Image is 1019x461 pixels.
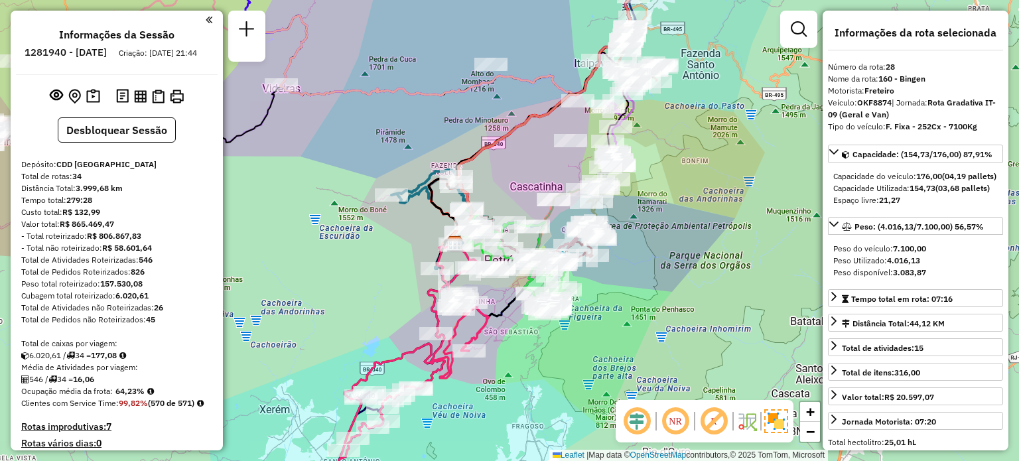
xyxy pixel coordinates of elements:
[828,387,1003,405] a: Valor total:R$ 20.597,07
[87,231,141,241] strong: R$ 806.867,83
[167,87,186,106] button: Imprimir Rotas
[764,409,788,433] img: Exibir/Ocultar setores
[21,194,212,206] div: Tempo total:
[21,352,29,360] i: Cubagem total roteirizado
[474,58,508,71] div: Atividade não roteirizada - HOTEL POUSADA DE ARARAS LTDA
[893,243,926,253] strong: 7.100,00
[857,98,892,107] strong: OKF8874
[828,61,1003,73] div: Número da rota:
[119,352,126,360] i: Meta Caixas/viagem: 163,31 Diferença: 13,77
[21,182,212,194] div: Distância Total:
[482,261,515,275] div: Atividade não roteirizada - GABRIELA BUTURINI
[21,290,212,302] div: Cubagem total roteirizado:
[21,170,212,182] div: Total de rotas:
[139,255,153,265] strong: 546
[21,421,212,432] h4: Rotas improdutivas:
[21,159,212,170] div: Depósito:
[60,219,114,229] strong: R$ 865.469,47
[149,87,167,106] button: Visualizar Romaneio
[554,250,571,267] img: 520 UDC Light Petropolis Centro
[76,183,123,193] strong: 3.999,68 km
[833,182,998,194] div: Capacidade Utilizada:
[828,363,1003,381] a: Total de itens:316,00
[698,405,730,437] span: Exibir rótulo
[852,149,992,159] span: Capacidade: (154,73/176,00) 87,91%
[113,86,131,107] button: Logs desbloquear sessão
[800,402,820,422] a: Zoom in
[566,183,599,196] div: Atividade não roteirizada - ELAINE DOS SANTOS GU
[828,436,1003,448] div: Total hectolitro:
[806,403,815,420] span: +
[73,374,94,384] strong: 16,06
[21,314,212,326] div: Total de Pedidos não Roteirizados:
[659,405,691,437] span: Ocultar NR
[828,289,1003,307] a: Tempo total em rota: 07:16
[914,343,923,353] strong: 15
[21,362,212,373] div: Média de Atividades por viagem:
[884,437,916,447] strong: 25,01 hL
[102,243,152,253] strong: R$ 58.601,64
[48,375,57,383] i: Total de rotas
[879,195,900,205] strong: 21,27
[833,267,998,279] div: Peso disponível:
[446,235,464,252] img: FAD CDD Petropolis
[25,46,107,58] h6: 1281940 - [DATE]
[935,183,990,193] strong: (03,68 pallets)
[119,398,148,408] strong: 99,82%
[21,398,119,408] span: Clientes com Service Time:
[621,405,653,437] span: Ocultar deslocamento
[147,387,154,395] em: Média calculada utilizando a maior ocupação (%Peso ou %Cubagem) de cada rota da sessão. Rotas cro...
[100,279,143,289] strong: 157.530,08
[878,74,925,84] strong: 160 - Bingen
[553,450,584,460] a: Leaflet
[131,87,149,105] button: Visualizar relatório de Roteirização
[828,314,1003,332] a: Distância Total:44,12 KM
[154,302,163,312] strong: 26
[131,267,145,277] strong: 826
[806,423,815,440] span: −
[115,291,149,300] strong: 6.020,61
[66,352,75,360] i: Total de rotas
[21,278,212,290] div: Peso total roteirizado:
[828,237,1003,284] div: Peso: (4.016,13/7.100,00) 56,57%
[148,398,194,408] strong: (570 de 571)
[833,243,926,253] span: Peso do veículo:
[146,314,155,324] strong: 45
[21,375,29,383] i: Total de Atividades
[828,97,1003,121] div: Veículo:
[910,318,945,328] span: 44,12 KM
[854,222,984,231] span: Peso: (4.016,13/7.100,00) 56,57%
[842,318,945,330] div: Distância Total:
[21,386,113,396] span: Ocupação média da frota:
[886,121,977,131] strong: F. Fixa - 252Cx - 7100Kg
[833,255,998,267] div: Peso Utilizado:
[66,195,92,205] strong: 279:28
[206,12,212,27] a: Clique aqui para minimizar o painel
[21,218,212,230] div: Valor total:
[828,412,1003,430] a: Jornada Motorista: 07:20
[736,411,758,432] img: Fluxo de ruas
[96,437,102,449] strong: 0
[942,171,996,181] strong: (04,19 pallets)
[21,206,212,218] div: Custo total:
[59,29,174,41] h4: Informações da Sessão
[115,386,145,396] strong: 64,23%
[828,121,1003,133] div: Tipo do veículo:
[828,27,1003,39] h4: Informações da rota selecionada
[828,165,1003,212] div: Capacidade: (154,73/176,00) 87,91%
[864,86,894,96] strong: Freteiro
[234,16,260,46] a: Nova sessão e pesquisa
[828,85,1003,97] div: Motorista:
[833,194,998,206] div: Espaço livre:
[894,367,920,377] strong: 316,00
[828,338,1003,356] a: Total de atividades:15
[537,193,570,206] div: Atividade não roteirizada - DIB2011 COMERCIO DE
[21,373,212,385] div: 546 / 34 =
[493,216,526,230] div: Atividade não roteirizada - ALESSANDRA SILVA MIR
[842,391,934,403] div: Valor total:
[91,350,117,360] strong: 177,08
[197,399,204,407] em: Rotas cross docking consideradas
[828,217,1003,235] a: Peso: (4.016,13/7.100,00) 56,57%
[66,86,84,107] button: Centralizar mapa no depósito ou ponto de apoio
[47,86,66,107] button: Exibir sessão original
